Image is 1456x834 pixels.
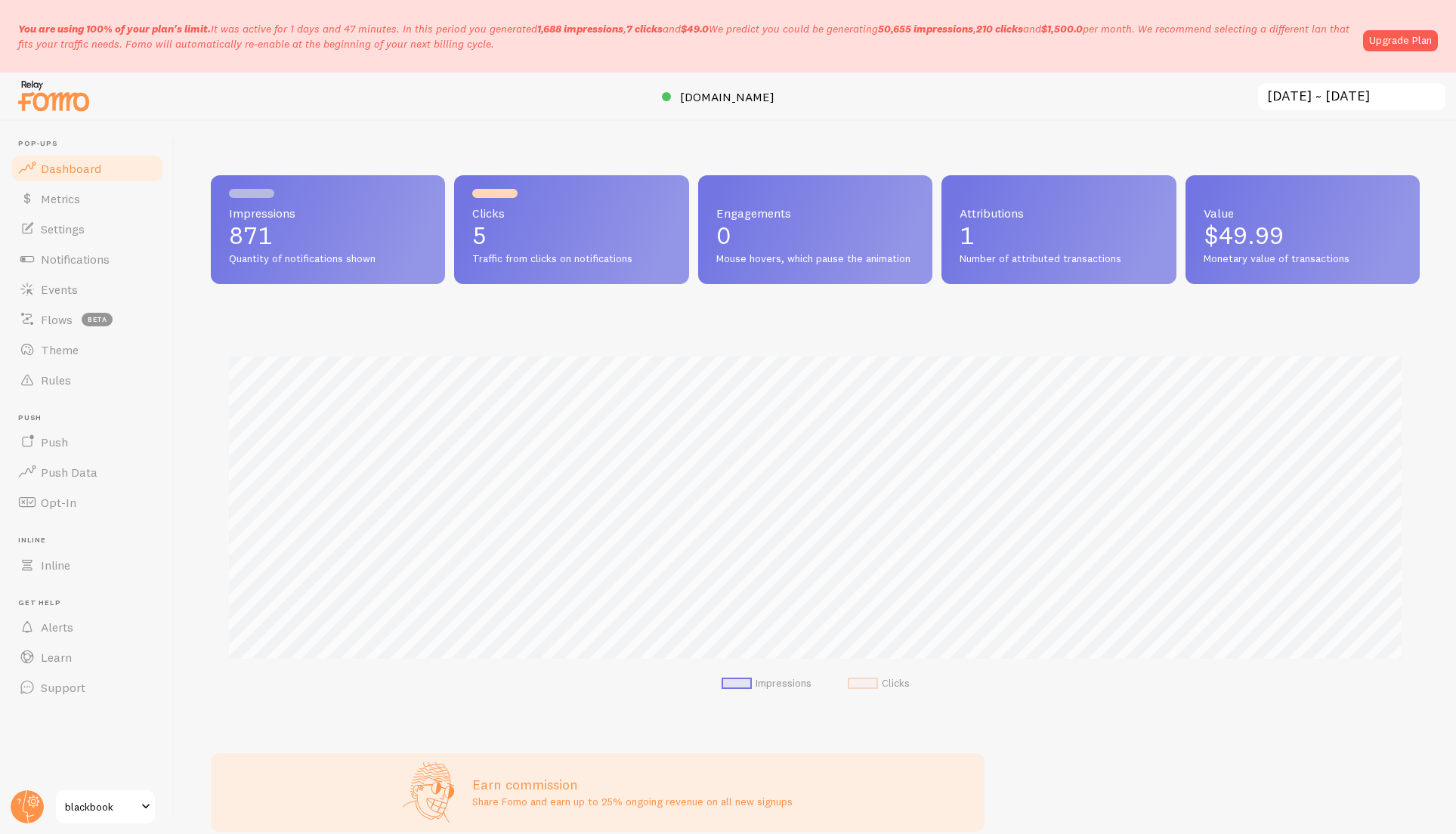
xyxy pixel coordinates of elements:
[9,274,165,304] a: Events
[878,22,1083,36] span: , and
[848,677,910,690] li: Clicks
[9,487,165,517] a: Opt-In
[472,794,793,809] p: Share Fomo and earn up to 25% ongoing revenue on all new signups
[626,22,663,36] b: 7 clicks
[472,252,670,266] span: Traffic from clicks on notifications
[472,224,670,248] p: 5
[41,252,110,267] span: Notifications
[9,214,165,244] a: Settings
[18,139,165,149] span: Pop-ups
[18,22,211,36] span: You are using 100% of your plan's limit.
[41,465,97,480] span: Push Data
[229,252,427,266] span: Quantity of notifications shown
[960,207,1158,219] span: Attributions
[681,22,709,36] b: $49.0
[716,224,914,248] p: 0
[472,776,793,793] h3: Earn commission
[1041,22,1083,36] b: $1,500.0
[976,22,1023,36] b: 210 clicks
[9,365,165,395] a: Rules
[229,207,427,219] span: Impressions
[41,191,80,206] span: Metrics
[16,76,91,115] img: fomo-relay-logo-orange.svg
[54,789,156,825] a: blackbook
[41,434,68,449] span: Push
[722,677,811,690] li: Impressions
[41,680,85,695] span: Support
[1204,221,1284,250] span: $49.99
[9,612,165,642] a: Alerts
[41,650,72,665] span: Learn
[41,342,79,357] span: Theme
[9,153,165,184] a: Dashboard
[716,252,914,266] span: Mouse hovers, which pause the animation
[9,457,165,487] a: Push Data
[18,598,165,608] span: Get Help
[82,313,113,326] span: beta
[65,798,137,816] span: blackbook
[9,184,165,214] a: Metrics
[41,372,71,388] span: Rules
[18,413,165,423] span: Push
[9,427,165,457] a: Push
[878,22,973,36] b: 50,655 impressions
[18,536,165,545] span: Inline
[9,244,165,274] a: Notifications
[18,21,1354,51] p: It was active for 1 days and 47 minutes. In this period you generated We predict you could be gen...
[9,550,165,580] a: Inline
[9,672,165,703] a: Support
[1363,30,1438,51] a: Upgrade Plan
[1204,252,1402,266] span: Monetary value of transactions
[9,304,165,335] a: Flows beta
[537,22,709,36] span: , and
[960,252,1158,266] span: Number of attributed transactions
[41,282,78,297] span: Events
[41,221,85,236] span: Settings
[9,642,165,672] a: Learn
[41,619,73,635] span: Alerts
[229,224,427,248] p: 871
[537,22,623,36] b: 1,688 impressions
[41,495,76,510] span: Opt-In
[472,207,670,219] span: Clicks
[41,558,70,573] span: Inline
[41,161,101,176] span: Dashboard
[9,335,165,365] a: Theme
[716,207,914,219] span: Engagements
[41,312,73,327] span: Flows
[1204,207,1402,219] span: Value
[960,224,1158,248] p: 1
